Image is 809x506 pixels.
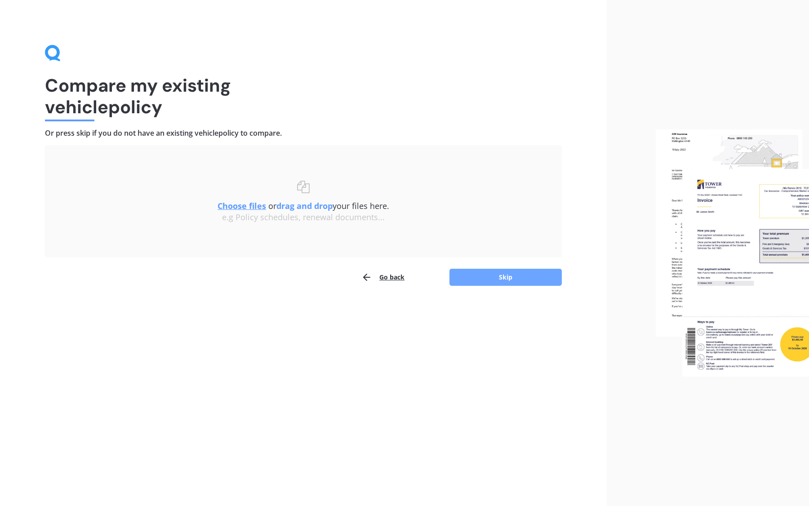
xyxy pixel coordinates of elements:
[656,129,809,377] img: files.webp
[218,200,389,211] span: or your files here.
[361,268,404,286] button: Go back
[63,213,544,222] div: e.g Policy schedules, renewal documents...
[45,75,562,118] h1: Compare my existing vehicle policy
[276,200,333,211] b: drag and drop
[449,269,562,286] button: Skip
[218,200,266,211] u: Choose files
[45,129,562,138] h4: Or press skip if you do not have an existing vehicle policy to compare.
